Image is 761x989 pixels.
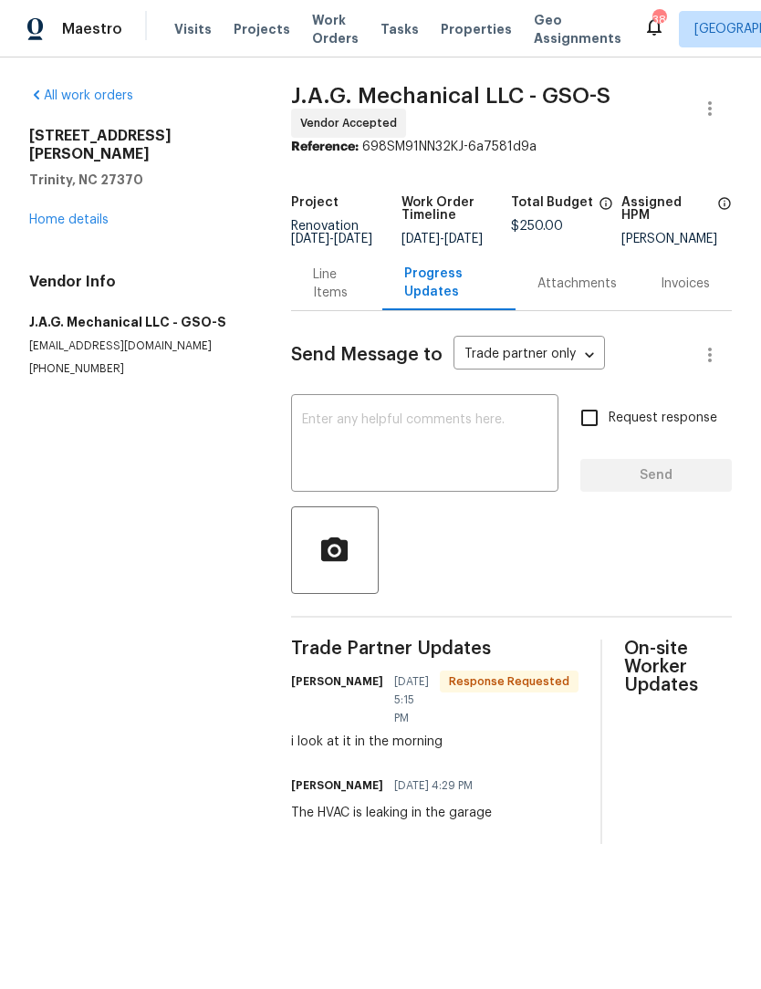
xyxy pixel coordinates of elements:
[661,275,710,293] div: Invoices
[29,127,247,163] h2: [STREET_ADDRESS][PERSON_NAME]
[652,11,665,29] div: 38
[511,220,563,233] span: $250.00
[291,141,359,153] b: Reference:
[609,409,717,428] span: Request response
[404,265,494,301] div: Progress Updates
[291,672,383,691] h6: [PERSON_NAME]
[401,233,483,245] span: -
[394,672,429,727] span: [DATE] 5:15 PM
[313,265,360,302] div: Line Items
[599,196,613,220] span: The total cost of line items that have been proposed by Opendoor. This sum includes line items th...
[401,233,440,245] span: [DATE]
[291,85,610,107] span: J.A.G. Mechanical LLC - GSO-S
[511,196,593,209] h5: Total Budget
[234,20,290,38] span: Projects
[62,20,122,38] span: Maestro
[174,20,212,38] span: Visits
[394,776,473,795] span: [DATE] 4:29 PM
[442,672,577,691] span: Response Requested
[334,233,372,245] span: [DATE]
[441,20,512,38] span: Properties
[291,346,443,364] span: Send Message to
[534,11,621,47] span: Geo Assignments
[453,340,605,370] div: Trade partner only
[29,338,247,354] p: [EMAIL_ADDRESS][DOMAIN_NAME]
[291,233,329,245] span: [DATE]
[291,196,339,209] h5: Project
[29,213,109,226] a: Home details
[29,273,247,291] h4: Vendor Info
[312,11,359,47] span: Work Orders
[401,196,512,222] h5: Work Order Timeline
[291,804,492,822] div: The HVAC is leaking in the garage
[291,220,372,245] span: Renovation
[624,640,732,694] span: On-site Worker Updates
[29,313,247,331] h5: J.A.G. Mechanical LLC - GSO-S
[621,233,732,245] div: [PERSON_NAME]
[300,114,404,132] span: Vendor Accepted
[291,138,732,156] div: 698SM91NN32KJ-6a7581d9a
[717,196,732,233] span: The hpm assigned to this work order.
[444,233,483,245] span: [DATE]
[291,233,372,245] span: -
[537,275,617,293] div: Attachments
[291,640,579,658] span: Trade Partner Updates
[380,23,419,36] span: Tasks
[29,171,247,189] h5: Trinity, NC 27370
[29,89,133,102] a: All work orders
[621,196,712,222] h5: Assigned HPM
[291,733,579,751] div: i look at it in the morning
[291,776,383,795] h6: [PERSON_NAME]
[29,361,247,377] p: [PHONE_NUMBER]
